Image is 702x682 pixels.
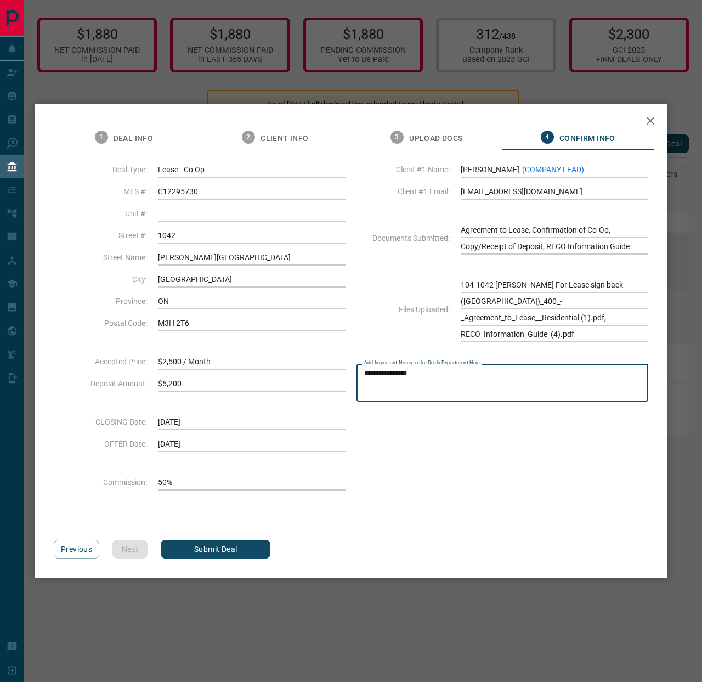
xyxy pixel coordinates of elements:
[114,134,154,144] span: Deal Info
[158,249,346,266] span: [PERSON_NAME][GEOGRAPHIC_DATA]
[54,478,147,487] span: Commission
[158,315,346,331] span: M3H 2T6
[461,222,648,255] span: Agreement to Lease, Confirmation of Co-Op, Copy/Receipt of Deposit, RECO Information Guide
[356,305,450,314] span: Files Uploaded
[158,183,346,200] span: C12295730
[158,271,346,288] span: [GEOGRAPHIC_DATA]
[461,183,648,200] span: [EMAIL_ADDRESS][DOMAIN_NAME]
[54,297,147,306] span: Province
[158,205,346,222] span: Empty
[99,133,103,141] text: 1
[54,165,147,174] span: Deal Type
[54,253,147,262] span: Street Name
[54,418,147,426] span: CLOSING Date
[522,165,584,174] span: (COMPANY LEAD)
[158,414,346,430] span: [DATE]
[54,379,147,388] span: Deposit Amount
[54,209,147,218] span: Unit #
[54,275,147,284] span: City
[158,474,346,491] span: 50%
[158,436,346,452] span: [DATE]
[356,187,450,196] span: Client #1 Email
[54,540,99,559] button: Previous
[261,134,308,144] span: Client Info
[364,359,480,367] label: Add Important Notes to the Deals Department Here
[54,439,147,448] span: OFFER Date
[158,375,346,392] span: $5,200
[54,357,147,366] span: Accepted Price
[559,134,615,144] span: Confirm Info
[461,277,648,342] span: 104-1042 [PERSON_NAME] For Lease sign back - ([GEOGRAPHIC_DATA])_400_-_Agreement_to_Lease__Reside...
[158,227,346,244] span: 1042
[461,161,648,178] span: [PERSON_NAME]
[161,540,270,559] button: Submit Deal
[54,231,147,240] span: Street #
[54,187,147,196] span: MLS #
[158,293,346,309] span: ON
[158,353,346,370] span: $2,500 / Month
[356,165,450,174] span: Client #1 Name
[545,133,549,141] text: 4
[158,161,346,178] span: Lease - Co Op
[409,134,462,144] span: Upload Docs
[356,234,450,243] span: Documents Submitted
[54,319,147,328] span: Postal Code
[247,133,251,141] text: 2
[395,133,399,141] text: 3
